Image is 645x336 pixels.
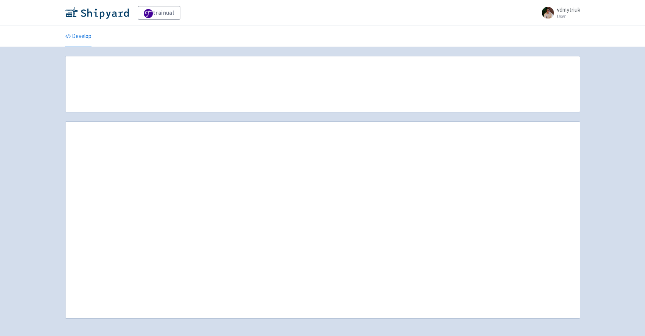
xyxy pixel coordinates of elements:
a: trainual [138,6,180,20]
img: Shipyard logo [65,7,129,19]
small: User [557,14,580,19]
span: vdmytriuk [557,6,580,13]
a: Develop [65,26,91,47]
a: vdmytriuk User [537,7,580,19]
